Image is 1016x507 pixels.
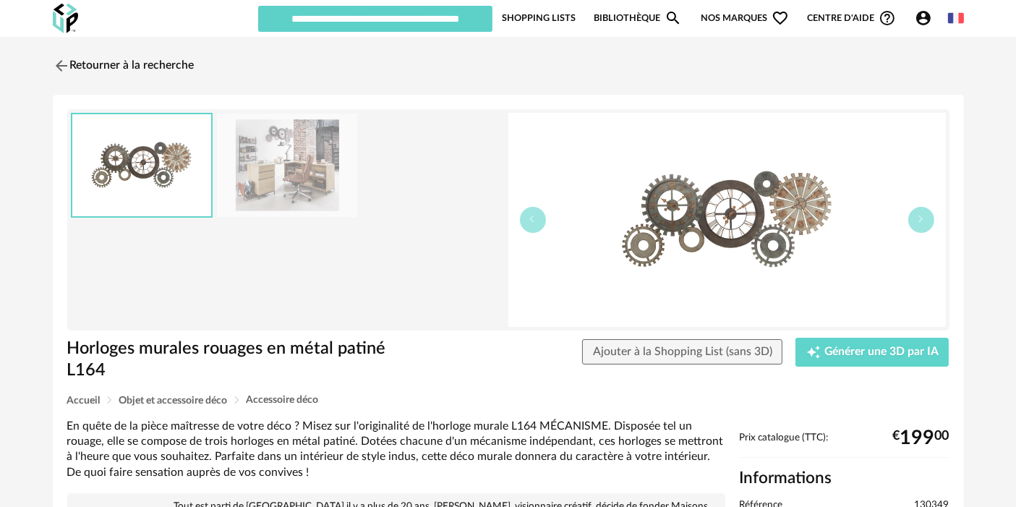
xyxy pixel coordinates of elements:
span: Magnify icon [665,9,682,27]
div: € 00 [893,433,949,444]
a: Retourner à la recherche [53,50,195,82]
img: horloges-murales-rouages-en-metal-patine-l164-1000-10-10-130349_14.jpg [217,114,357,217]
img: horloges-murales-rouages-en-metal-patine-l164-1000-10-10-130349_8.jpg [72,114,211,216]
button: Ajouter à la Shopping List (sans 3D) [582,339,783,365]
span: Ajouter à la Shopping List (sans 3D) [593,346,772,357]
span: Accueil [67,396,101,406]
h1: Horloges murales rouages en métal patiné L164 [67,338,427,382]
h2: Informations [740,468,949,489]
span: Account Circle icon [915,9,932,27]
img: svg+xml;base64,PHN2ZyB3aWR0aD0iMjQiIGhlaWdodD0iMjQiIHZpZXdCb3g9IjAgMCAyNCAyNCIgZmlsbD0ibm9uZSIgeG... [53,57,70,74]
span: Account Circle icon [915,9,939,27]
a: Shopping Lists [502,4,576,32]
button: Creation icon Générer une 3D par IA [795,338,949,367]
span: Accessoire déco [247,395,319,405]
span: Générer une 3D par IA [824,346,939,358]
span: Help Circle Outline icon [879,9,896,27]
div: En quête de la pièce maîtresse de votre déco ? Misez sur l'originalité de l'horloge murale L164 M... [67,419,725,480]
span: Centre d'aideHelp Circle Outline icon [807,9,896,27]
div: Breadcrumb [67,395,949,406]
div: Prix catalogue (TTC): [740,432,949,459]
img: fr [948,10,964,26]
a: BibliothèqueMagnify icon [594,4,682,32]
span: 199 [900,433,935,444]
span: Heart Outline icon [772,9,789,27]
span: Objet et accessoire déco [119,396,228,406]
span: Creation icon [806,345,821,359]
span: Nos marques [701,4,789,32]
img: OXP [53,4,78,33]
img: horloges-murales-rouages-en-metal-patine-l164-1000-10-10-130349_8.jpg [508,113,946,327]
